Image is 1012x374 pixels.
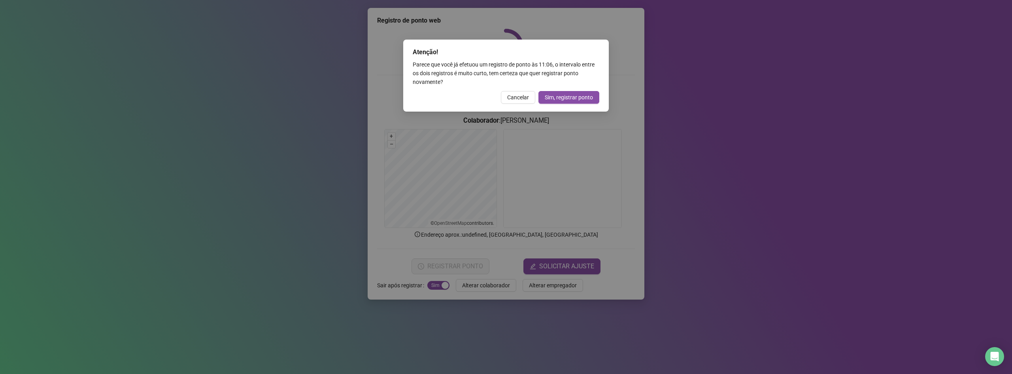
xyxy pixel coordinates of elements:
div: Open Intercom Messenger [985,347,1004,366]
div: Atenção! [413,47,599,57]
div: Parece que você já efetuou um registro de ponto às 11:06 , o intervalo entre os dois registros é ... [413,60,599,86]
button: Cancelar [501,91,535,104]
button: Sim, registrar ponto [538,91,599,104]
span: Sim, registrar ponto [545,93,593,102]
span: Cancelar [507,93,529,102]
